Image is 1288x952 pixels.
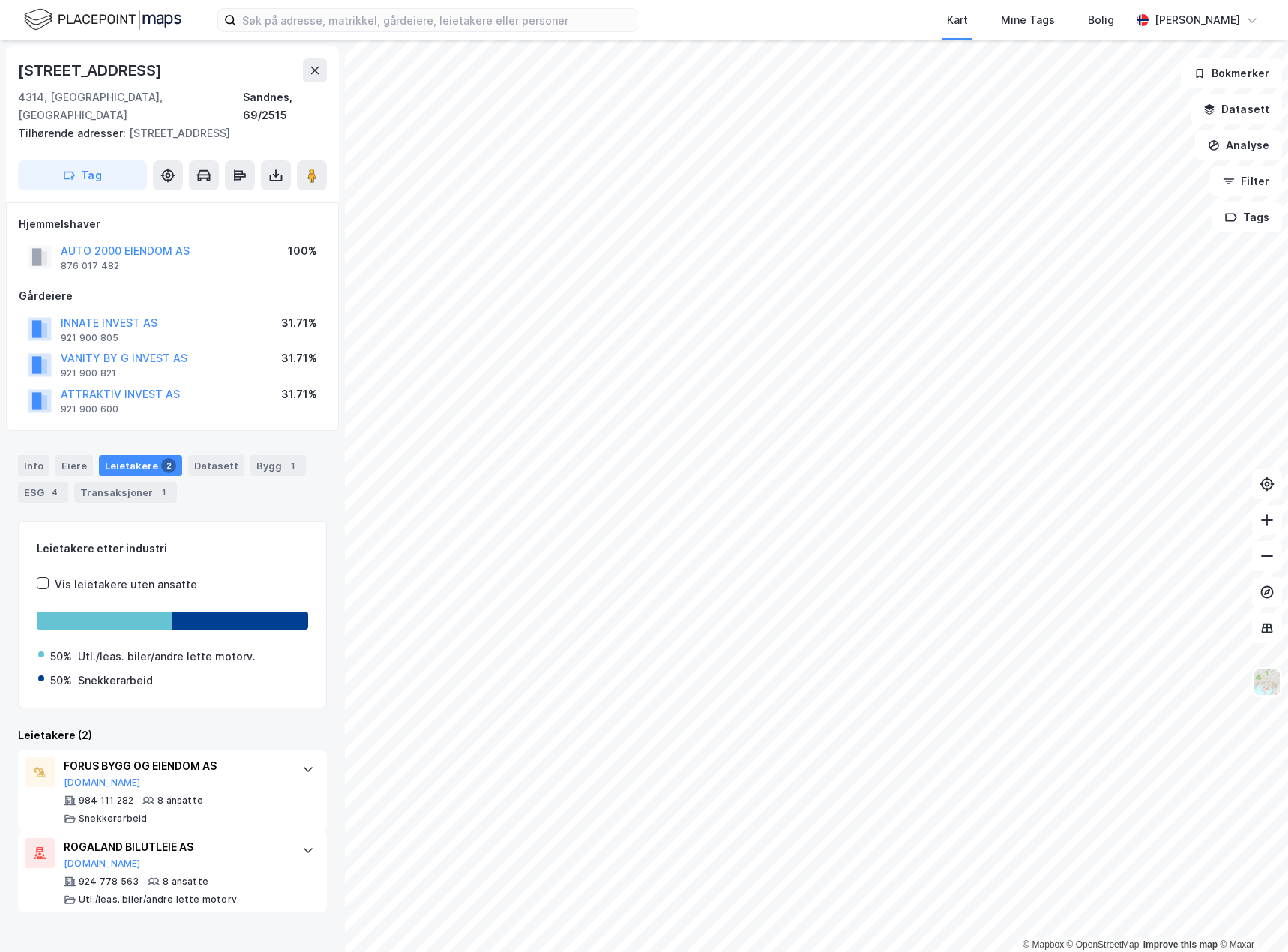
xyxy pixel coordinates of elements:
button: Tags [1212,202,1282,232]
div: 31.71% [281,314,317,332]
div: Bolig [1088,11,1114,29]
div: 8 ansatte [157,795,203,807]
div: Leietakere [99,455,182,476]
div: 100% [288,242,317,260]
div: 4 [47,485,62,500]
div: Mine Tags [1001,11,1055,29]
div: [STREET_ADDRESS] [18,58,165,82]
div: 1 [156,485,171,500]
div: ESG [18,482,68,503]
div: Utl./leas. biler/andre lette motorv. [78,648,256,666]
button: [DOMAIN_NAME] [64,858,141,870]
div: Hjemmelshaver [19,215,326,233]
div: 50% [50,672,72,690]
div: Vis leietakere uten ansatte [55,576,197,594]
img: logo.f888ab2527a4732fd821a326f86c7f29.svg [24,7,181,33]
div: 4314, [GEOGRAPHIC_DATA], [GEOGRAPHIC_DATA] [18,88,243,124]
div: 876 017 482 [61,260,119,272]
div: Snekkerarbeid [78,672,153,690]
button: [DOMAIN_NAME] [64,777,141,789]
a: Improve this map [1143,939,1218,950]
span: Tilhørende adresser: [18,127,129,139]
div: Leietakere etter industri [37,540,308,558]
div: 8 ansatte [163,876,208,888]
div: Leietakere (2) [18,726,327,744]
input: Søk på adresse, matrikkel, gårdeiere, leietakere eller personer [236,9,637,31]
button: Datasett [1191,94,1282,124]
div: Utl./leas. biler/andre lette motorv. [79,894,239,906]
div: Sandnes, 69/2515 [243,88,327,124]
div: 50% [50,648,72,666]
img: Z [1253,668,1281,696]
div: [PERSON_NAME] [1155,11,1240,29]
div: 31.71% [281,349,317,367]
div: 2 [161,458,176,473]
a: OpenStreetMap [1067,939,1140,950]
div: 921 900 821 [61,367,116,379]
div: Kontrollprogram for chat [1213,880,1288,952]
div: ROGALAND BILUTLEIE AS [64,838,287,856]
div: Datasett [188,455,244,476]
div: 921 900 805 [61,332,118,344]
div: Transaksjoner [74,482,177,503]
div: Eiere [55,455,93,476]
div: Kart [947,11,968,29]
div: 31.71% [281,385,317,403]
div: Info [18,455,49,476]
button: Bokmerker [1181,58,1282,88]
div: Snekkerarbeid [79,813,148,825]
div: Gårdeiere [19,287,326,305]
iframe: Chat Widget [1213,880,1288,952]
button: Filter [1210,166,1282,196]
div: FORUS BYGG OG EIENDOM AS [64,757,287,775]
button: Tag [18,160,147,190]
a: Mapbox [1023,939,1064,950]
button: Analyse [1195,130,1282,160]
div: [STREET_ADDRESS] [18,124,315,142]
div: 921 900 600 [61,403,118,415]
div: 1 [285,458,300,473]
div: 984 111 282 [79,795,133,807]
div: Bygg [250,455,306,476]
div: 924 778 563 [79,876,139,888]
